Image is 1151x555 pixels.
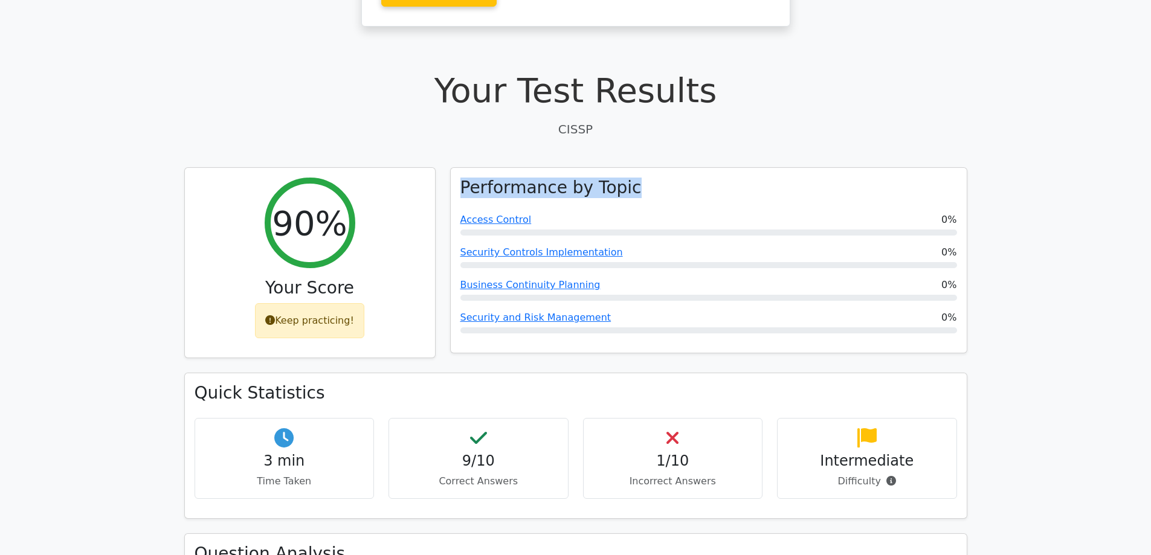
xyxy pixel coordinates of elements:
p: Time Taken [205,474,364,489]
span: 0% [941,278,956,292]
a: Business Continuity Planning [460,279,601,290]
h3: Your Score [195,278,425,298]
h1: Your Test Results [184,70,967,111]
h4: 1/10 [593,452,753,470]
div: Keep practicing! [255,303,364,338]
h4: Intermediate [787,452,947,470]
h3: Quick Statistics [195,383,957,403]
h4: 3 min [205,452,364,470]
a: Access Control [460,214,532,225]
span: 0% [941,213,956,227]
a: Security Controls Implementation [460,246,623,258]
p: CISSP [184,120,967,138]
h2: 90% [272,203,347,243]
a: Security and Risk Management [460,312,611,323]
h4: 9/10 [399,452,558,470]
span: 0% [941,245,956,260]
span: 0% [941,310,956,325]
h3: Performance by Topic [460,178,642,198]
p: Difficulty [787,474,947,489]
p: Incorrect Answers [593,474,753,489]
p: Correct Answers [399,474,558,489]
